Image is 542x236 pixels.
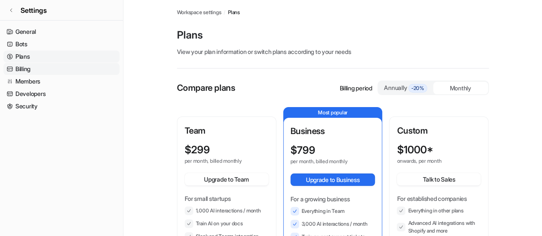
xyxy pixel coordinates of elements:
[397,219,481,235] li: Advanced AI integrations with Shopify and more
[3,75,120,87] a: Members
[397,158,465,164] p: onwards, per month
[185,173,269,185] button: Upgrade to Team
[284,108,382,118] p: Most popular
[3,63,120,75] a: Billing
[290,173,375,186] button: Upgrade to Business
[397,194,481,203] p: For established companies
[3,100,120,112] a: Security
[177,81,235,94] p: Compare plans
[185,144,210,156] p: $ 299
[397,124,481,137] p: Custom
[397,206,481,215] li: Everything in other plans
[185,124,269,137] p: Team
[290,207,375,215] li: Everything in Team
[177,9,222,16] a: Workspace settings
[290,144,315,156] p: $ 799
[397,173,481,185] button: Talk to Sales
[185,194,269,203] p: For small startups
[397,144,433,156] p: $ 1000*
[433,82,488,94] div: Monthly
[177,47,489,56] p: View your plan information or switch plans according to your needs
[290,220,375,228] li: 3,000 AI interactions / month
[3,26,120,38] a: General
[3,38,120,50] a: Bots
[177,28,489,42] p: Plans
[290,158,360,165] p: per month, billed monthly
[224,9,225,16] span: /
[290,194,375,203] p: For a growing business
[3,51,120,63] a: Plans
[339,84,372,93] p: Billing period
[408,84,427,93] span: -20%
[290,125,375,137] p: Business
[21,5,47,15] span: Settings
[185,206,269,215] li: 1,000 AI interactions / month
[185,219,269,228] li: Train AI on your docs
[228,9,240,16] a: Plans
[3,88,120,100] a: Developers
[185,158,253,164] p: per month, billed monthly
[382,83,430,93] div: Annually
